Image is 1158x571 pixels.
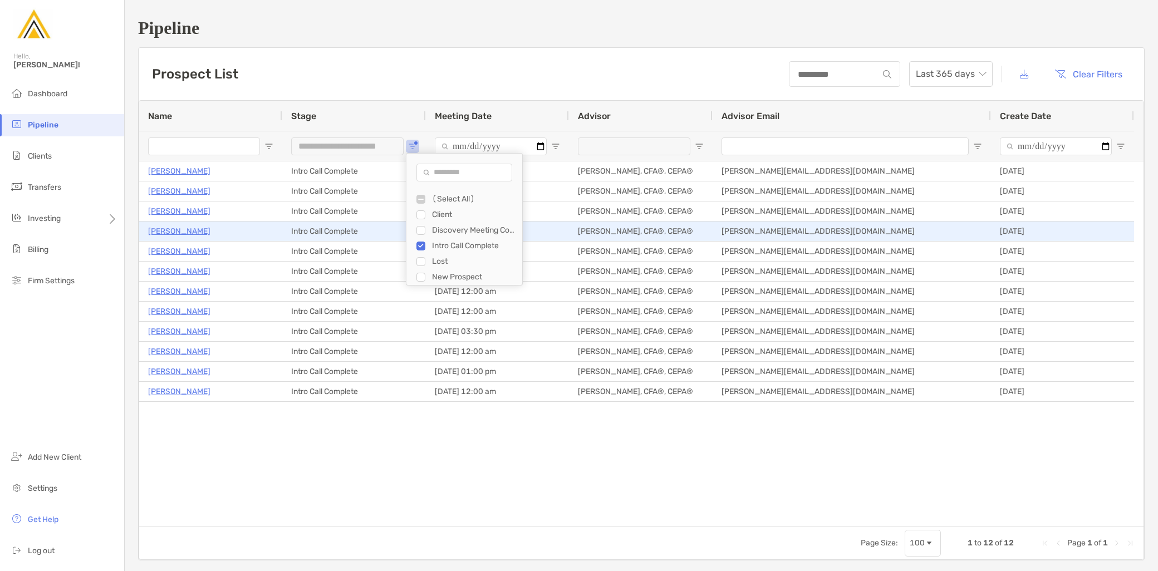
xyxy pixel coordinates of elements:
[148,385,210,398] a: [PERSON_NAME]
[713,302,991,321] div: [PERSON_NAME][EMAIL_ADDRESS][DOMAIN_NAME]
[291,111,316,121] span: Stage
[569,302,713,321] div: [PERSON_NAME], CFA®, CEPA®
[148,244,210,258] a: [PERSON_NAME]
[13,4,53,45] img: Zoe Logo
[713,342,991,361] div: [PERSON_NAME][EMAIL_ADDRESS][DOMAIN_NAME]
[991,322,1134,341] div: [DATE]
[569,262,713,281] div: [PERSON_NAME], CFA®, CEPA®
[28,452,81,462] span: Add New Client
[713,242,991,261] div: [PERSON_NAME][EMAIL_ADDRESS][DOMAIN_NAME]
[10,543,23,557] img: logout icon
[968,538,973,548] span: 1
[1094,538,1101,548] span: of
[408,142,417,151] button: Open Filter Menu
[148,204,210,218] a: [PERSON_NAME]
[991,382,1134,401] div: [DATE]
[1126,539,1135,548] div: Last Page
[10,450,23,463] img: add_new_client icon
[426,322,569,341] div: [DATE] 03:30 pm
[974,538,982,548] span: to
[282,242,426,261] div: Intro Call Complete
[722,111,779,121] span: Advisor Email
[148,164,210,178] a: [PERSON_NAME]
[905,530,941,557] div: Page Size
[148,304,210,318] a: [PERSON_NAME]
[991,362,1134,381] div: [DATE]
[569,221,713,241] div: [PERSON_NAME], CFA®, CEPA®
[713,161,991,181] div: [PERSON_NAME][EMAIL_ADDRESS][DOMAIN_NAME]
[916,62,986,86] span: Last 365 days
[883,70,891,78] img: input icon
[28,276,75,285] span: Firm Settings
[910,538,925,548] div: 100
[983,538,993,548] span: 12
[569,242,713,261] div: [PERSON_NAME], CFA®, CEPA®
[148,224,210,238] a: [PERSON_NAME]
[578,111,611,121] span: Advisor
[695,142,704,151] button: Open Filter Menu
[435,111,492,121] span: Meeting Date
[28,183,61,192] span: Transfers
[28,214,61,223] span: Investing
[148,264,210,278] a: [PERSON_NAME]
[1087,538,1092,548] span: 1
[282,282,426,301] div: Intro Call Complete
[406,191,522,301] div: Filter List
[10,180,23,193] img: transfers icon
[28,151,52,161] span: Clients
[991,342,1134,361] div: [DATE]
[1000,111,1051,121] span: Create Date
[991,242,1134,261] div: [DATE]
[282,302,426,321] div: Intro Call Complete
[416,164,512,181] input: Search filter values
[148,284,210,298] p: [PERSON_NAME]
[282,382,426,401] div: Intro Call Complete
[28,120,58,130] span: Pipeline
[1000,137,1112,155] input: Create Date Filter Input
[569,362,713,381] div: [PERSON_NAME], CFA®, CEPA®
[713,282,991,301] div: [PERSON_NAME][EMAIL_ADDRESS][DOMAIN_NAME]
[861,538,898,548] div: Page Size:
[569,201,713,221] div: [PERSON_NAME], CFA®, CEPA®
[282,362,426,381] div: Intro Call Complete
[148,324,210,338] a: [PERSON_NAME]
[148,137,260,155] input: Name Filter Input
[713,322,991,341] div: [PERSON_NAME][EMAIL_ADDRESS][DOMAIN_NAME]
[282,221,426,241] div: Intro Call Complete
[10,481,23,494] img: settings icon
[991,181,1134,201] div: [DATE]
[152,66,238,82] h3: Prospect List
[28,515,58,524] span: Get Help
[282,322,426,341] div: Intro Call Complete
[148,184,210,198] a: [PERSON_NAME]
[713,382,991,401] div: [PERSON_NAME][EMAIL_ADDRESS][DOMAIN_NAME]
[432,257,516,266] div: Lost
[713,262,991,281] div: [PERSON_NAME][EMAIL_ADDRESS][DOMAIN_NAME]
[406,153,523,285] div: Column Filter
[282,181,426,201] div: Intro Call Complete
[10,211,23,224] img: investing icon
[1054,539,1063,548] div: Previous Page
[569,322,713,341] div: [PERSON_NAME], CFA®, CEPA®
[28,484,57,493] span: Settings
[10,86,23,100] img: dashboard icon
[10,512,23,525] img: get-help icon
[991,221,1134,241] div: [DATE]
[28,245,48,254] span: Billing
[10,117,23,131] img: pipeline icon
[1116,142,1125,151] button: Open Filter Menu
[432,210,516,219] div: Client
[432,194,516,204] div: (Select All)
[13,60,117,70] span: [PERSON_NAME]!
[722,137,969,155] input: Advisor Email Filter Input
[713,362,991,381] div: [PERSON_NAME][EMAIL_ADDRESS][DOMAIN_NAME]
[713,181,991,201] div: [PERSON_NAME][EMAIL_ADDRESS][DOMAIN_NAME]
[426,282,569,301] div: [DATE] 12:00 am
[432,272,516,282] div: New Prospect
